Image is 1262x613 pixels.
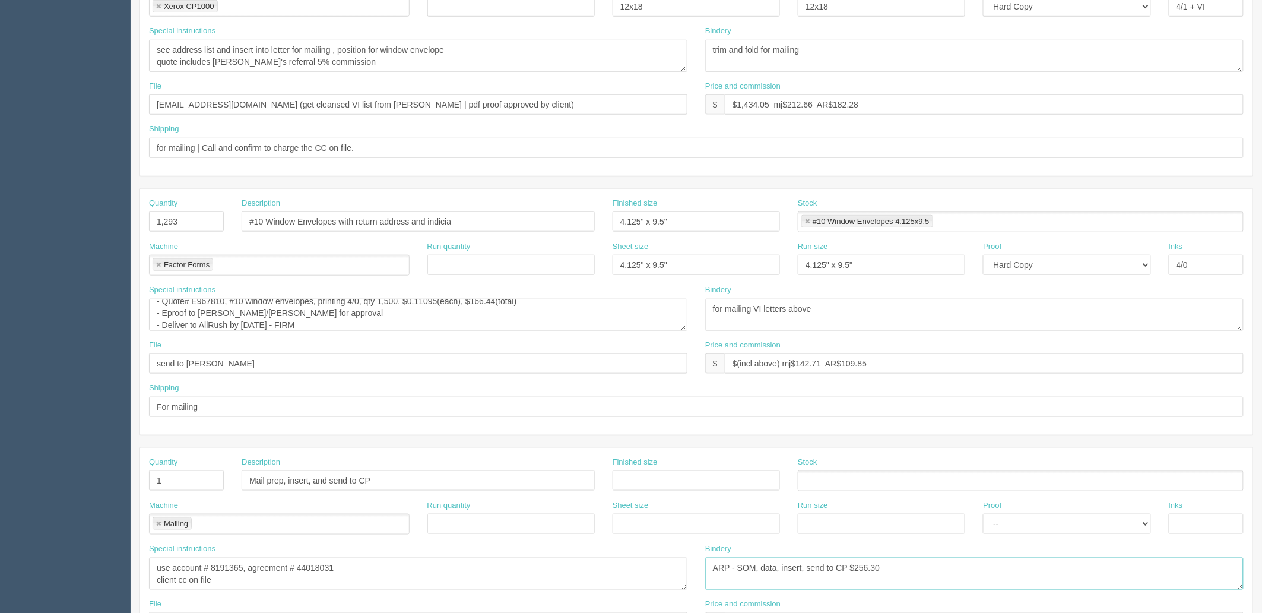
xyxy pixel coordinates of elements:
label: Sheet size [613,241,649,252]
label: Price and commission [705,340,781,351]
label: Sheet size [613,500,649,511]
label: Description [242,198,280,209]
label: Stock [798,457,817,468]
div: $ [705,94,725,115]
label: Machine [149,500,178,511]
label: File [149,340,161,351]
label: Run size [798,241,828,252]
label: Bindery [705,26,731,37]
label: Shipping [149,124,179,135]
label: Price and commission [705,81,781,92]
div: Mailing [164,520,188,527]
label: Description [242,457,280,468]
textarea: for mailing VI letters above [705,299,1244,331]
label: Run size [798,500,828,511]
label: Run quantity [427,500,471,511]
label: Run quantity [427,241,471,252]
textarea: **Accounted qty 1750 in quote** See previous sample inside DKT [149,299,687,331]
label: Stock [798,198,817,209]
textarea: ARP - SOM, data, insert, send to CP $245.79 [705,558,1244,590]
label: Shipping [149,383,179,394]
div: #10 Window Envelopes 4.125x9.5 [813,217,930,225]
label: Proof [983,241,1001,252]
label: Price and commission [705,599,781,610]
label: Inks [1169,241,1183,252]
label: File [149,599,161,610]
label: Proof [983,500,1001,511]
textarea: see address list and insert into letter for mailing , position for window envelope quote includes... [149,40,687,72]
textarea: trim and fold for mailing [705,40,1244,72]
label: Special instructions [149,544,215,555]
textarea: use account # 8191365, agreement # 44018031 client cc on file [149,558,687,590]
label: Quantity [149,457,177,468]
div: $ [705,353,725,374]
div: Factor Forms [164,261,210,268]
label: Bindery [705,285,731,296]
label: Special instructions [149,285,215,296]
label: File [149,81,161,92]
label: Special instructions [149,26,215,37]
div: Xerox CP1000 [164,2,214,10]
label: Finished size [613,457,658,468]
label: Finished size [613,198,658,209]
label: Machine [149,241,178,252]
label: Quantity [149,198,177,209]
label: Inks [1169,500,1183,511]
label: Bindery [705,544,731,555]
